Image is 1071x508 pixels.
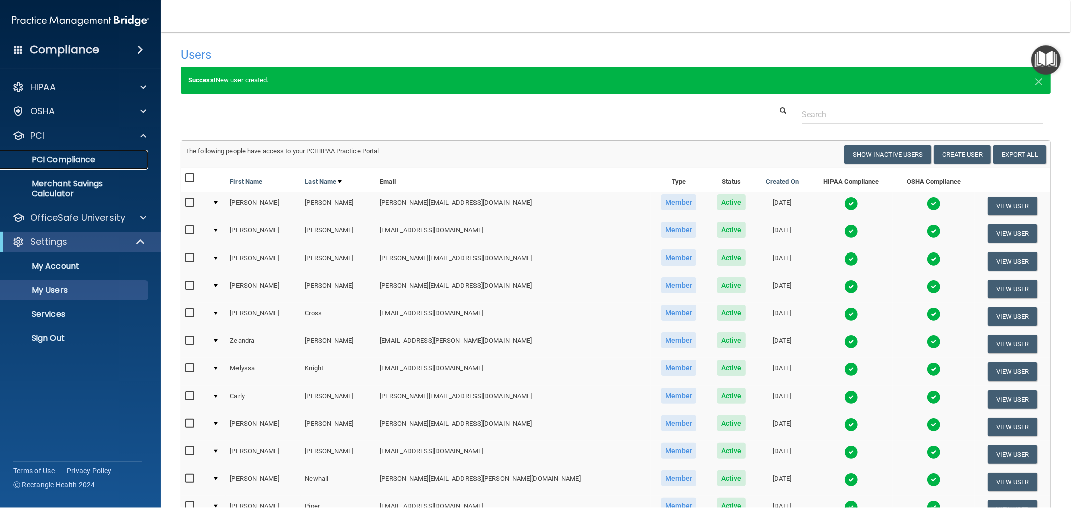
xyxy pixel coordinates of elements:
td: [PERSON_NAME][EMAIL_ADDRESS][DOMAIN_NAME] [376,386,651,413]
a: PCI [12,130,146,142]
td: Newhall [301,468,376,496]
button: Open Resource Center [1031,45,1061,75]
img: tick.e7d51cea.svg [927,197,941,211]
span: Member [661,249,696,266]
p: OfficeSafe University [30,212,125,224]
td: [PERSON_NAME][EMAIL_ADDRESS][PERSON_NAME][DOMAIN_NAME] [376,468,651,496]
div: New user created. [181,67,1051,94]
td: [DATE] [755,247,809,275]
a: Terms of Use [13,466,55,476]
img: tick.e7d51cea.svg [844,418,858,432]
a: Export All [993,145,1046,164]
p: PCI [30,130,44,142]
td: [DATE] [755,358,809,386]
td: [PERSON_NAME] [301,275,376,303]
td: [EMAIL_ADDRESS][DOMAIN_NAME] [376,358,651,386]
a: HIPAA [12,81,146,93]
img: tick.e7d51cea.svg [927,224,941,238]
img: tick.e7d51cea.svg [927,280,941,294]
td: [PERSON_NAME] [301,386,376,413]
td: [PERSON_NAME] [301,330,376,358]
button: Create User [934,145,991,164]
span: × [1034,70,1043,90]
td: Melyssa [226,358,301,386]
button: View User [988,335,1037,353]
button: View User [988,418,1037,436]
td: [PERSON_NAME][EMAIL_ADDRESS][DOMAIN_NAME] [376,275,651,303]
img: tick.e7d51cea.svg [927,418,941,432]
img: tick.e7d51cea.svg [844,280,858,294]
span: Member [661,305,696,321]
td: Zeandra [226,330,301,358]
img: tick.e7d51cea.svg [844,252,858,266]
span: The following people have access to your PCIHIPAA Practice Portal [185,147,379,155]
img: tick.e7d51cea.svg [844,362,858,376]
span: Active [717,360,746,376]
td: Cross [301,303,376,330]
td: [EMAIL_ADDRESS][PERSON_NAME][DOMAIN_NAME] [376,330,651,358]
button: View User [988,280,1037,298]
a: First Name [230,176,262,188]
img: PMB logo [12,11,149,31]
p: Settings [30,236,67,248]
td: [PERSON_NAME] [226,275,301,303]
img: tick.e7d51cea.svg [927,390,941,404]
span: Member [661,388,696,404]
span: Member [661,470,696,486]
span: Member [661,415,696,431]
button: View User [988,362,1037,381]
td: [PERSON_NAME] [301,413,376,441]
button: View User [988,197,1037,215]
button: Close [1034,74,1043,86]
a: Last Name [305,176,342,188]
td: [PERSON_NAME] [301,220,376,247]
button: View User [988,252,1037,271]
p: Merchant Savings Calculator [7,179,144,199]
img: tick.e7d51cea.svg [844,390,858,404]
a: Settings [12,236,146,248]
strong: Success! [188,76,216,84]
p: Sign Out [7,333,144,343]
button: View User [988,390,1037,409]
img: tick.e7d51cea.svg [844,473,858,487]
input: Search [802,105,1043,124]
img: tick.e7d51cea.svg [844,197,858,211]
span: Active [717,443,746,459]
h4: Users [181,48,682,61]
a: Privacy Policy [67,466,112,476]
span: Active [717,332,746,348]
img: tick.e7d51cea.svg [844,224,858,238]
span: Member [661,222,696,238]
img: tick.e7d51cea.svg [927,362,941,376]
p: My Users [7,285,144,295]
span: Active [717,222,746,238]
p: My Account [7,261,144,271]
td: [PERSON_NAME][EMAIL_ADDRESS][DOMAIN_NAME] [376,413,651,441]
td: [PERSON_NAME] [226,441,301,468]
td: [PERSON_NAME] [226,220,301,247]
td: [DATE] [755,468,809,496]
span: Member [661,360,696,376]
span: Member [661,443,696,459]
td: [PERSON_NAME][EMAIL_ADDRESS][DOMAIN_NAME] [376,192,651,220]
a: OfficeSafe University [12,212,146,224]
img: tick.e7d51cea.svg [927,473,941,487]
span: Active [717,415,746,431]
img: tick.e7d51cea.svg [844,307,858,321]
p: PCI Compliance [7,155,144,165]
iframe: Drift Widget Chat Controller [898,438,1059,477]
td: [DATE] [755,330,809,358]
span: Active [717,388,746,404]
td: [PERSON_NAME] [301,247,376,275]
td: Carly [226,386,301,413]
td: [DATE] [755,275,809,303]
span: Active [717,470,746,486]
td: [DATE] [755,386,809,413]
p: Services [7,309,144,319]
span: Member [661,194,696,210]
th: OSHA Compliance [893,168,974,192]
img: tick.e7d51cea.svg [927,307,941,321]
td: [PERSON_NAME][EMAIL_ADDRESS][DOMAIN_NAME] [376,247,651,275]
button: Show Inactive Users [844,145,931,164]
span: Member [661,332,696,348]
